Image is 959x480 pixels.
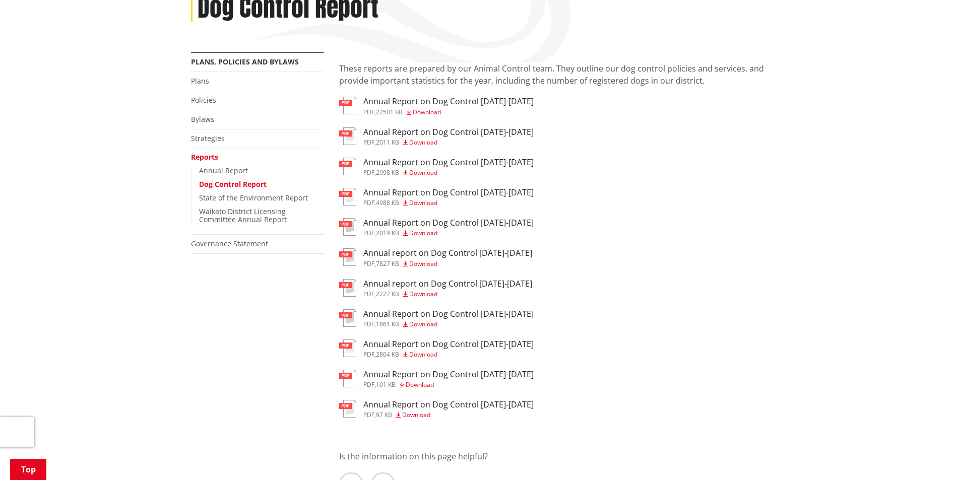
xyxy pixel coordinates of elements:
img: document-pdf.svg [339,279,356,297]
a: Annual Report on Dog Control [DATE]-[DATE] pdf,2998 KB Download [339,158,534,176]
span: pdf [363,380,374,389]
div: , [363,261,532,267]
h3: Annual Report on Dog Control [DATE]-[DATE] [363,339,534,349]
a: Annual Report on Dog Control [DATE]-[DATE] pdf,2019 KB Download [339,218,534,236]
span: pdf [363,168,374,177]
div: , [363,200,534,206]
a: Plans, policies and bylaws [191,57,299,66]
a: Waikato District Licensing Committee Annual Report [199,207,287,225]
div: , [363,230,534,236]
span: Download [413,108,441,116]
img: document-pdf.svg [339,248,356,266]
a: Annual report on Dog Control [DATE]-[DATE] pdf,2227 KB Download [339,279,532,297]
h3: Annual Report on Dog Control [DATE]-[DATE] [363,218,534,228]
span: Download [409,320,437,328]
img: document-pdf.svg [339,188,356,205]
h3: Annual Report on Dog Control [DATE]-[DATE] [363,97,534,106]
img: document-pdf.svg [339,218,356,236]
a: Annual Report on Dog Control [DATE]-[DATE] pdf,1861 KB Download [339,309,534,327]
span: pdf [363,290,374,298]
a: Bylaws [191,114,214,124]
span: Download [402,410,430,419]
span: Download [409,290,437,298]
h3: Annual Report on Dog Control [DATE]-[DATE] [363,370,534,379]
p: These reports are prepared by our Animal Control team. They outline our dog control policies and ... [339,62,769,87]
span: pdf [363,138,374,147]
span: pdf [363,259,374,268]
img: document-pdf.svg [339,97,356,114]
span: 22501 KB [376,108,403,116]
div: , [363,412,534,418]
a: Annual report on Dog Control [DATE]-[DATE] pdf,7827 KB Download [339,248,532,266]
a: Governance Statement [191,239,268,248]
span: Download [409,350,437,359]
a: Top [10,459,46,480]
a: Annual Report on Dog Control [DATE]-[DATE] pdf,101 KB Download [339,370,534,388]
p: Is the information on this page helpful? [339,450,769,462]
a: Plans [191,76,209,86]
span: 2998 KB [376,168,399,177]
h3: Annual report on Dog Control [DATE]-[DATE] [363,279,532,289]
span: 2011 KB [376,138,399,147]
img: document-pdf.svg [339,339,356,357]
div: , [363,321,534,327]
h3: Annual Report on Dog Control [DATE]-[DATE] [363,309,534,319]
span: pdf [363,198,374,207]
a: State of the Environment Report [199,193,308,202]
a: Annual Report on Dog Control [DATE]-[DATE] pdf,97 KB Download [339,400,534,418]
span: pdf [363,350,374,359]
div: , [363,382,534,388]
span: pdf [363,320,374,328]
span: 1861 KB [376,320,399,328]
a: Reports [191,152,218,162]
img: document-pdf.svg [339,127,356,145]
div: , [363,170,534,176]
span: Download [409,198,437,207]
a: Annual Report on Dog Control [DATE]-[DATE] pdf,2804 KB Download [339,339,534,358]
a: Annual Report on Dog Control [DATE]-[DATE] pdf,4988 KB Download [339,188,534,206]
span: Download [409,138,437,147]
span: Download [409,168,437,177]
div: , [363,352,534,358]
span: Download [409,229,437,237]
span: Download [406,380,434,389]
span: pdf [363,229,374,237]
span: 2227 KB [376,290,399,298]
img: document-pdf.svg [339,400,356,418]
div: , [363,140,534,146]
h3: Annual Report on Dog Control [DATE]-[DATE] [363,158,534,167]
h3: Annual report on Dog Control [DATE]-[DATE] [363,248,532,258]
div: , [363,291,532,297]
h3: Annual Report on Dog Control [DATE]-[DATE] [363,400,534,409]
div: , [363,109,534,115]
a: Annual Report [199,166,248,175]
h3: Annual Report on Dog Control [DATE]-[DATE] [363,188,534,197]
span: Download [409,259,437,268]
a: Strategies [191,133,225,143]
span: 4988 KB [376,198,399,207]
img: document-pdf.svg [339,309,356,327]
span: 101 KB [376,380,396,389]
a: Annual Report on Dog Control [DATE]-[DATE] pdf,22501 KB Download [339,97,534,115]
a: Annual Report on Dog Control [DATE]-[DATE] pdf,2011 KB Download [339,127,534,146]
img: document-pdf.svg [339,370,356,387]
a: Dog Control Report [199,179,267,189]
span: 2804 KB [376,350,399,359]
iframe: Messenger Launcher [913,438,949,474]
span: pdf [363,108,374,116]
span: 2019 KB [376,229,399,237]
span: 7827 KB [376,259,399,268]
a: Policies [191,95,216,105]
img: document-pdf.svg [339,158,356,175]
span: 97 KB [376,410,392,419]
h3: Annual Report on Dog Control [DATE]-[DATE] [363,127,534,137]
span: pdf [363,410,374,419]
